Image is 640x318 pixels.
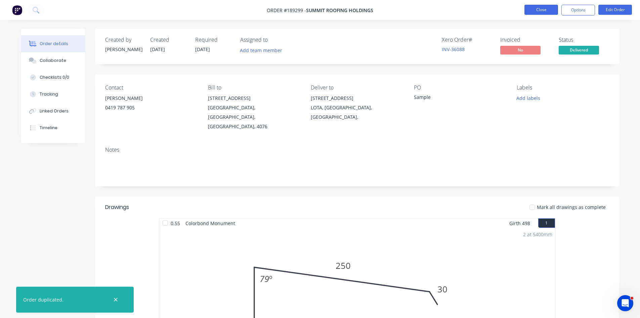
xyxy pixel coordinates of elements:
[598,5,632,15] button: Edit Order
[195,37,232,43] div: Required
[21,69,85,86] button: Checklists 0/0
[442,37,492,43] div: Xero Order #
[40,91,58,97] div: Tracking
[500,46,541,54] span: No
[538,218,555,228] button: 1
[150,46,165,52] span: [DATE]
[208,103,300,131] div: [GEOGRAPHIC_DATA], [GEOGRAPHIC_DATA], [GEOGRAPHIC_DATA], 4076
[306,7,373,13] span: Summit Roofing Holdings
[105,147,609,153] div: Notes
[105,94,197,115] div: [PERSON_NAME]0419 787 905
[105,46,142,53] div: [PERSON_NAME]
[40,125,57,131] div: Timeline
[105,94,197,103] div: [PERSON_NAME]
[414,84,506,91] div: PO
[311,103,403,122] div: LOTA, [GEOGRAPHIC_DATA], [GEOGRAPHIC_DATA],
[40,58,66,64] div: Collaborate
[311,94,403,103] div: [STREET_ADDRESS]
[513,94,544,103] button: Add labels
[442,46,465,52] a: INV-36088
[523,231,552,238] div: 2 at 5400mm
[311,84,403,91] div: Deliver to
[561,5,595,15] button: Options
[500,37,551,43] div: Invoiced
[208,94,300,131] div: [STREET_ADDRESS][GEOGRAPHIC_DATA], [GEOGRAPHIC_DATA], [GEOGRAPHIC_DATA], 4076
[267,7,306,13] span: Order #189299 -
[509,218,530,228] span: Girth 498
[105,37,142,43] div: Created by
[21,86,85,103] button: Tracking
[559,46,599,56] button: Delivered
[240,37,307,43] div: Assigned to
[559,46,599,54] span: Delivered
[21,52,85,69] button: Collaborate
[23,296,63,303] div: Order duplicated.
[195,46,210,52] span: [DATE]
[21,119,85,136] button: Timeline
[208,84,300,91] div: Bill to
[21,103,85,119] button: Linked Orders
[414,94,498,103] div: Sample
[168,218,183,228] span: 0.55
[40,74,69,80] div: Checklists 0/0
[183,218,238,228] span: Colorbond Monument
[12,5,22,15] img: Factory
[524,5,558,15] button: Close
[236,46,286,55] button: Add team member
[150,37,187,43] div: Created
[311,94,403,122] div: [STREET_ADDRESS]LOTA, [GEOGRAPHIC_DATA], [GEOGRAPHIC_DATA],
[105,103,197,112] div: 0419 787 905
[537,204,606,211] span: Mark all drawings as complete
[208,94,300,103] div: [STREET_ADDRESS]
[40,108,69,114] div: Linked Orders
[617,295,633,311] iframe: Intercom live chat
[517,84,609,91] div: Labels
[240,46,286,55] button: Add team member
[21,35,85,52] button: Order details
[40,41,68,47] div: Order details
[105,203,129,211] div: Drawings
[559,37,609,43] div: Status
[105,84,197,91] div: Contact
